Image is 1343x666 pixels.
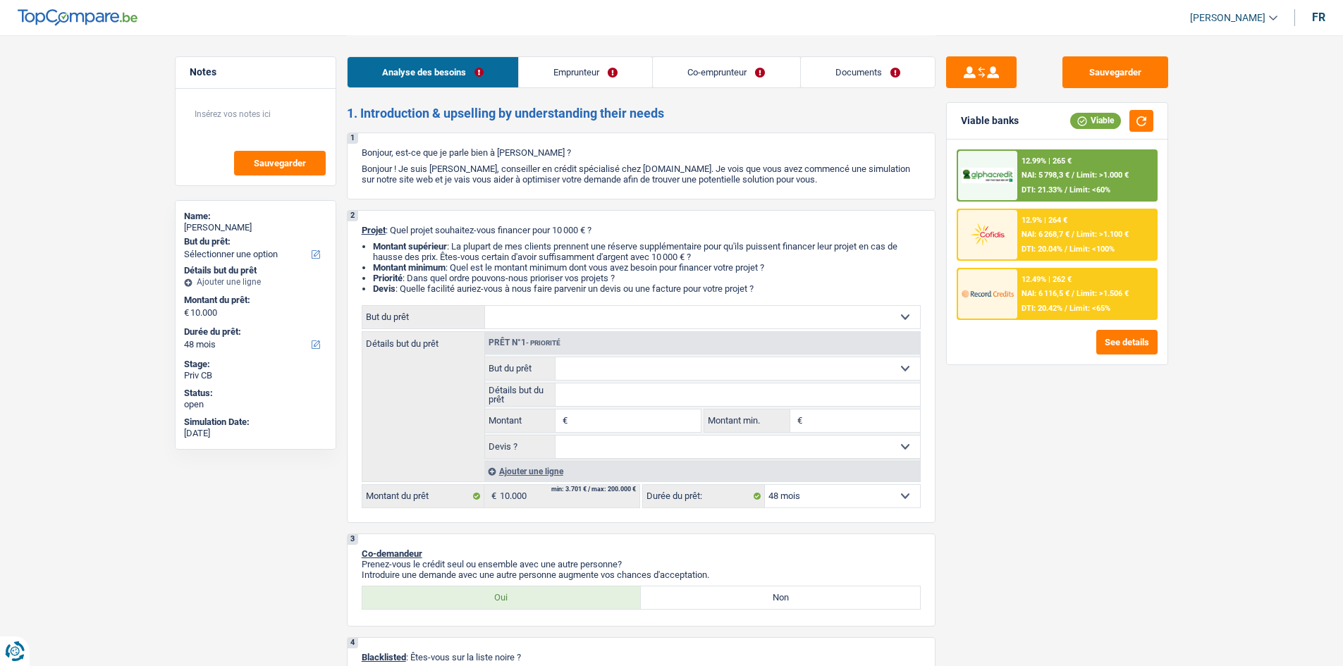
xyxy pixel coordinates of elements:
[1022,245,1062,254] span: DTI: 20.04%
[347,106,936,121] h2: 1. Introduction & upselling by understanding their needs
[348,638,358,648] div: 4
[190,66,321,78] h5: Notes
[184,417,327,428] div: Simulation Date:
[519,57,652,87] a: Emprunteur
[184,211,327,222] div: Name:
[1069,304,1110,313] span: Limit: <65%
[1022,185,1062,195] span: DTI: 21.33%
[1190,12,1265,24] span: [PERSON_NAME]
[1077,171,1129,180] span: Limit: >1.000 €
[1065,185,1067,195] span: /
[362,652,921,662] p: : Êtes-vous sur la liste noire ?
[1070,113,1121,128] div: Viable
[184,307,189,319] span: €
[1062,56,1168,88] button: Sauvegarder
[373,273,921,283] li: : Dans quel ordre pouvons-nous prioriser vos projets ?
[1096,330,1158,354] button: See details
[362,586,642,609] label: Oui
[234,151,326,175] button: Sauvegarder
[485,436,556,458] label: Devis ?
[184,326,324,338] label: Durée du prêt:
[373,273,403,283] strong: Priorité
[790,409,806,432] span: €
[254,159,306,168] span: Sauvegarder
[485,357,556,380] label: But du prêt
[962,280,1014,307] img: Record Credits
[485,409,556,432] label: Montant
[484,461,920,481] div: Ajouter une ligne
[1077,289,1129,298] span: Limit: >1.506 €
[556,409,571,432] span: €
[1022,289,1069,298] span: NAI: 6 116,5 €
[362,559,921,569] p: Prenez-vous le crédit seul ou ensemble avec une autre personne?
[362,485,484,507] label: Montant du prêt
[184,370,327,381] div: Priv CB
[184,222,327,233] div: [PERSON_NAME]
[348,534,358,545] div: 3
[348,211,358,221] div: 2
[362,652,406,662] span: Blacklisted
[1072,289,1074,298] span: /
[373,241,447,252] strong: Montant supérieur
[184,388,327,399] div: Status:
[362,306,485,328] label: But du prêt
[485,383,556,406] label: Détails but du prêt
[1022,230,1069,239] span: NAI: 6 268,7 €
[1022,275,1072,284] div: 12.49% | 262 €
[961,115,1019,127] div: Viable banks
[1179,6,1277,30] a: [PERSON_NAME]
[18,9,137,26] img: TopCompare Logo
[643,485,765,507] label: Durée du prêt:
[1069,185,1110,195] span: Limit: <60%
[1077,230,1129,239] span: Limit: >1.100 €
[373,283,921,294] li: : Quelle facilité auriez-vous à nous faire parvenir un devis ou une facture pour votre projet ?
[653,57,799,87] a: Co-emprunteur
[184,236,324,247] label: But du prêt:
[1072,230,1074,239] span: /
[184,359,327,370] div: Stage:
[1072,171,1074,180] span: /
[962,168,1014,184] img: AlphaCredit
[362,332,484,348] label: Détails but du prêt
[373,262,446,273] strong: Montant minimum
[1065,304,1067,313] span: /
[526,339,560,347] span: - Priorité
[184,428,327,439] div: [DATE]
[362,569,921,580] p: Introduire une demande avec une autre personne augmente vos chances d'acceptation.
[485,338,564,347] div: Prêt n°1
[1022,171,1069,180] span: NAI: 5 798,3 €
[373,283,395,294] span: Devis
[373,241,921,262] li: : La plupart de mes clients prennent une réserve supplémentaire pour qu'ils puissent financer leu...
[184,277,327,287] div: Ajouter une ligne
[373,262,921,273] li: : Quel est le montant minimum dont vous avez besoin pour financer votre projet ?
[1022,156,1072,166] div: 12.99% | 265 €
[484,485,500,507] span: €
[184,399,327,410] div: open
[362,225,386,235] span: Projet
[704,409,790,432] label: Montant min.
[362,548,422,559] span: Co-demandeur
[1022,216,1067,225] div: 12.9% | 264 €
[348,133,358,144] div: 1
[348,57,518,87] a: Analyse des besoins
[362,147,921,158] p: Bonjour, est-ce que je parle bien à [PERSON_NAME] ?
[1069,245,1115,254] span: Limit: <100%
[962,221,1014,247] img: Cofidis
[362,225,921,235] p: : Quel projet souhaitez-vous financer pour 10 000 € ?
[362,164,921,185] p: Bonjour ! Je suis [PERSON_NAME], conseiller en crédit spécialisé chez [DOMAIN_NAME]. Je vois que ...
[1022,304,1062,313] span: DTI: 20.42%
[1312,11,1325,24] div: fr
[801,57,935,87] a: Documents
[551,486,636,493] div: min: 3.701 € / max: 200.000 €
[641,586,920,609] label: Non
[184,295,324,306] label: Montant du prêt:
[1065,245,1067,254] span: /
[184,265,327,276] div: Détails but du prêt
